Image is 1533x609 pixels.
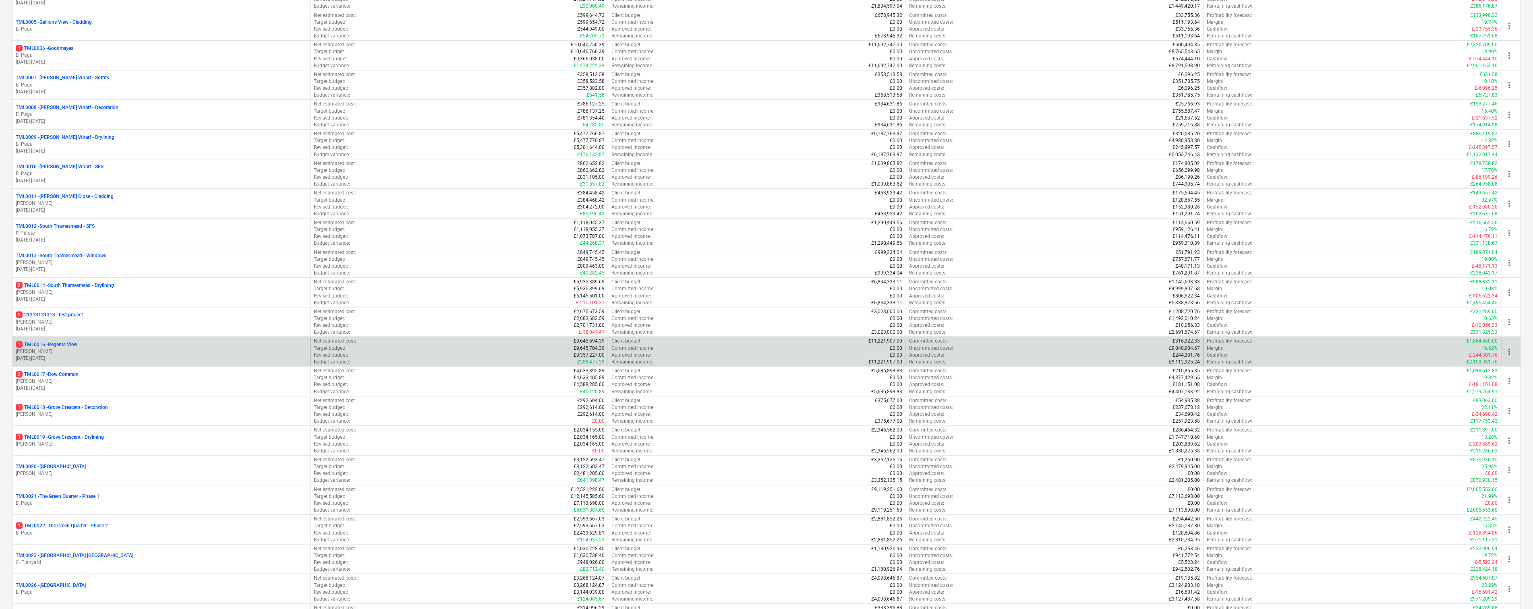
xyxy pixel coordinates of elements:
p: [DATE] - [DATE] [16,326,307,332]
p: £-86,199.26 [1472,174,1498,181]
p: Cashflow : [1207,144,1229,151]
span: 2 [16,371,23,378]
span: 1 [16,404,23,411]
p: £174,805.02 [1173,160,1200,167]
p: Approved costs : [909,26,945,33]
div: TML0007 -[PERSON_NAME] Wharf - SoffitsB. Pagu[DATE]-[DATE] [16,74,307,95]
p: £30,000.49 [580,3,605,10]
p: Committed income : [611,78,655,85]
p: £153,277.46 [1471,101,1498,107]
p: £5,477,766.87 [574,130,605,137]
div: TML0009 -[PERSON_NAME] Wharf - DryliningB. Pagu[DATE]-[DATE] [16,134,307,155]
p: Approved costs : [909,174,945,181]
div: 1TML0018 -Grove Crescent - Decoration[PERSON_NAME] [16,404,307,418]
p: £886,119.87 [1471,130,1498,137]
span: 2 [16,312,23,318]
p: £-21,637.52 [1472,115,1498,122]
span: 1 [16,522,23,529]
p: £1,009,863.82 [872,181,903,188]
p: £0.00 [890,78,903,85]
p: Approved income : [611,85,651,92]
p: £385,176.87 [1471,3,1498,10]
p: £781,354.40 [577,115,605,122]
p: Committed income : [611,48,655,55]
p: Margin : [1207,48,1224,55]
p: Profitability forecast : [1207,160,1253,167]
p: £656,299.98 [1173,167,1200,174]
span: more_vert [1505,554,1514,564]
p: [DATE] - [DATE] [16,118,307,125]
p: £5,055,746.43 [1169,151,1200,158]
span: more_vert [1505,376,1514,386]
p: Committed income : [611,167,655,174]
p: £11,692,747.00 [869,62,903,69]
p: C. Planyard [16,559,307,566]
p: TML0011 - [PERSON_NAME] Close - Cladding [16,193,114,200]
p: TML0016 - Regents View [16,341,77,348]
p: £358,513.58 [875,71,903,78]
p: £8,765,543.65 [1169,48,1200,55]
p: B. Pagu [16,82,307,89]
p: Budget variance : [314,151,350,158]
p: Margin : [1207,19,1224,26]
p: Remaining costs : [909,62,947,69]
span: more_vert [1505,525,1514,535]
p: Remaining income : [611,151,653,158]
p: Committed costs : [909,101,948,107]
p: 0.18% [1485,78,1498,85]
p: £862,662.82 [577,167,605,174]
p: Margin : [1207,78,1224,85]
p: Target budget : [314,108,345,115]
p: £5,477,776.87 [574,137,605,144]
span: more_vert [1505,317,1514,327]
span: more_vert [1505,139,1514,149]
p: Net estimated cost : [314,71,356,78]
p: £21,637.52 [1176,115,1200,122]
p: £1,009,863.82 [872,160,903,167]
p: [DATE] - [DATE] [16,148,307,155]
span: more_vert [1505,80,1514,90]
p: Committed income : [611,137,655,144]
p: Client budget : [611,71,642,78]
p: £351,785.75 [1173,78,1200,85]
p: Net estimated cost : [314,130,356,137]
div: 1TML0006 -GoodmayesB. Pagu[DATE]-[DATE] [16,45,307,66]
p: £600,494.35 [1173,41,1200,48]
p: £5,301,644.00 [574,144,605,151]
div: TML0023 -[GEOGRAPHIC_DATA] [GEOGRAPHIC_DATA]C. Planyard [16,552,307,566]
p: Approved income : [611,174,651,181]
p: Remaining costs : [909,92,947,99]
p: Committed costs : [909,160,948,167]
p: [DATE] - [DATE] [16,237,307,244]
p: £54,705.72 [580,33,605,39]
p: £10,640,750.39 [571,41,605,48]
p: B. Pagu [16,52,307,59]
p: Approved income : [611,144,651,151]
p: [DATE] - [DATE] [16,385,307,392]
p: £320,685.20 [1173,130,1200,137]
p: £599,654.72 [577,19,605,26]
p: £0.00 [890,115,903,122]
p: Approved income : [611,115,651,122]
p: Revised budget : [314,85,348,92]
p: Client budget : [611,101,642,107]
p: Approved income : [611,56,651,62]
iframe: Chat Widget [1493,570,1533,609]
p: Committed income : [611,108,655,115]
p: Cashflow : [1207,26,1229,33]
div: 2TML0017 -Bow Common[PERSON_NAME][DATE]-[DATE] [16,371,307,392]
p: £759,716.88 [1173,122,1200,128]
p: Net estimated cost : [314,12,356,19]
p: Client budget : [611,41,642,48]
p: [DATE] - [DATE] [16,59,307,66]
p: £1,132,017.44 [1467,151,1498,158]
p: Remaining costs : [909,122,947,128]
p: [PERSON_NAME] [16,319,307,326]
p: Target budget : [314,167,345,174]
p: Profitability forecast : [1207,130,1253,137]
p: TML0026 - [GEOGRAPHIC_DATA] [16,582,86,589]
p: Remaining income : [611,181,653,188]
p: £831,105.00 [577,174,605,181]
span: 1 [16,434,23,440]
p: £245,897.57 [1173,144,1200,151]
